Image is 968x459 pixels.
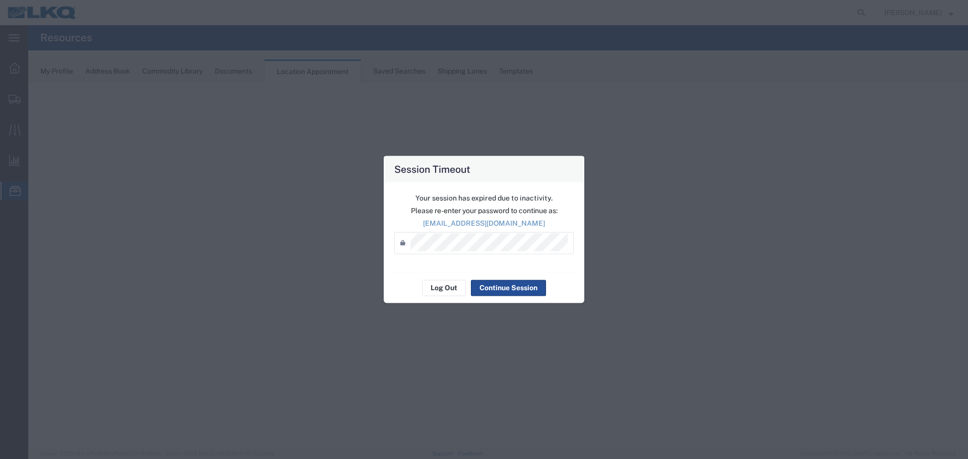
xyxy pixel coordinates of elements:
h4: Session Timeout [394,161,470,176]
p: [EMAIL_ADDRESS][DOMAIN_NAME] [394,218,574,228]
button: Log Out [422,280,466,296]
p: Please re-enter your password to continue as: [394,205,574,216]
button: Continue Session [471,280,546,296]
p: Your session has expired due to inactivity. [394,192,574,203]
